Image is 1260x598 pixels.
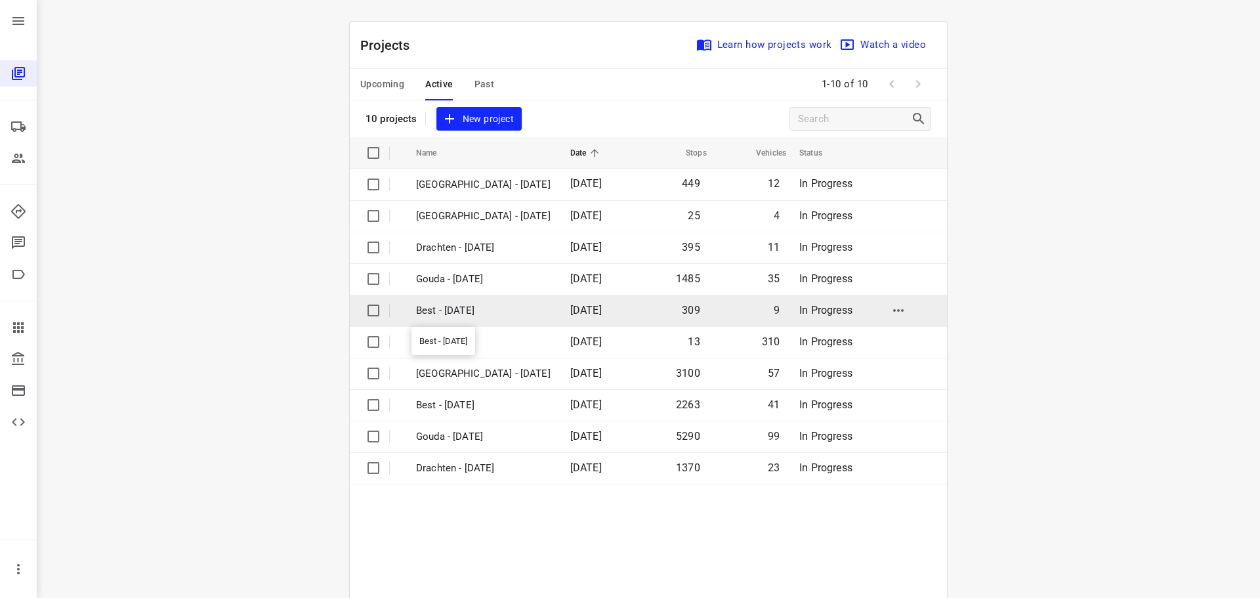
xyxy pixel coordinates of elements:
[416,335,551,350] p: TEST
[474,76,495,93] span: Past
[416,177,551,192] p: Zwolle - Tuesday
[570,335,602,348] span: [DATE]
[416,461,551,476] p: Drachten - Monday
[676,461,700,474] span: 1370
[762,335,780,348] span: 310
[799,461,852,474] span: In Progress
[360,35,421,55] p: Projects
[444,111,514,127] span: New project
[879,71,905,97] span: Previous Page
[416,145,454,161] span: Name
[774,209,780,222] span: 4
[688,209,700,222] span: 25
[799,145,839,161] span: Status
[816,70,873,98] span: 1-10 of 10
[739,145,786,161] span: Vehicles
[799,272,852,285] span: In Progress
[570,241,602,253] span: [DATE]
[570,304,602,316] span: [DATE]
[905,71,931,97] span: Next Page
[768,272,780,285] span: 35
[570,209,602,222] span: [DATE]
[676,430,700,442] span: 5290
[676,398,700,411] span: 2263
[688,335,700,348] span: 13
[570,398,602,411] span: [DATE]
[416,209,551,224] p: Antwerpen - Tuesday
[768,430,780,442] span: 99
[425,76,453,93] span: Active
[799,177,852,190] span: In Progress
[798,109,911,129] input: Search projects
[682,304,700,316] span: 309
[799,398,852,411] span: In Progress
[768,398,780,411] span: 41
[416,429,551,444] p: Gouda - Monday
[768,461,780,474] span: 23
[682,177,700,190] span: 449
[570,430,602,442] span: [DATE]
[416,240,551,255] p: Drachten - Tuesday
[799,241,852,253] span: In Progress
[416,366,551,381] p: Zwolle - Monday
[360,76,404,93] span: Upcoming
[676,272,700,285] span: 1485
[676,367,700,379] span: 3100
[436,107,522,131] button: New project
[799,367,852,379] span: In Progress
[570,145,604,161] span: Date
[774,304,780,316] span: 9
[416,303,551,318] p: Best - [DATE]
[570,272,602,285] span: [DATE]
[768,367,780,379] span: 57
[416,398,551,413] p: Best - Monday
[669,145,707,161] span: Stops
[911,111,931,127] div: Search
[799,304,852,316] span: In Progress
[366,113,417,125] p: 10 projects
[768,241,780,253] span: 11
[799,335,852,348] span: In Progress
[570,461,602,474] span: [DATE]
[682,241,700,253] span: 395
[768,177,780,190] span: 12
[570,177,602,190] span: [DATE]
[799,209,852,222] span: In Progress
[416,272,551,287] p: Gouda - Tuesday
[799,430,852,442] span: In Progress
[570,367,602,379] span: [DATE]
